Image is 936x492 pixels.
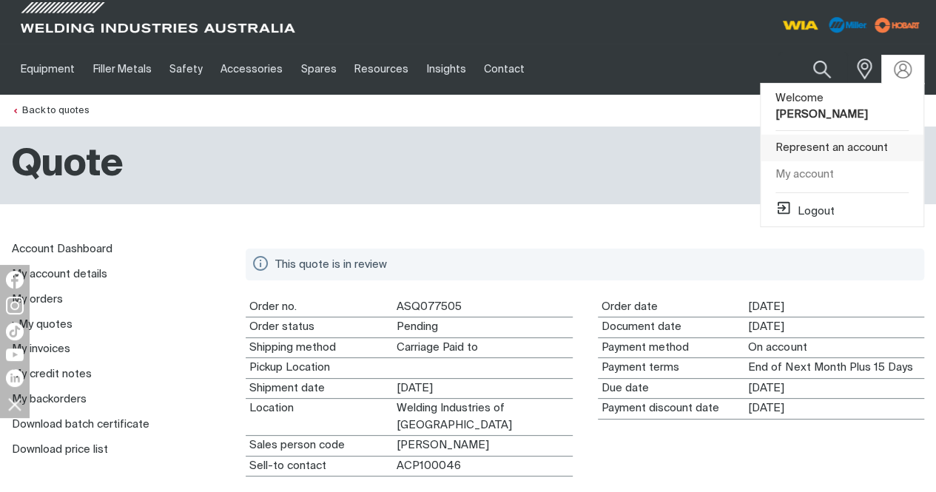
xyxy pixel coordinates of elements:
[246,317,393,337] dt: Order status
[598,399,745,419] dt: Payment discount date
[6,369,24,387] img: LinkedIn
[761,135,923,162] a: Represent an account
[12,294,63,305] a: My orders
[246,399,393,435] dt: Location
[598,358,745,378] dt: Payment terms
[778,52,847,87] input: Product name or item number...
[475,44,533,95] a: Contact
[246,379,393,399] dt: Shipment date
[12,343,70,354] a: My invoices
[598,297,745,317] dt: Order date
[598,379,745,399] dt: Due date
[12,141,124,189] h1: Quote
[598,338,745,358] dt: Payment method
[417,44,474,95] a: Insights
[761,161,923,189] a: My account
[393,399,573,435] dd: Welding Industries of [GEOGRAPHIC_DATA]
[393,317,573,337] dd: Pending
[12,237,222,462] nav: My account
[744,399,924,419] dd: [DATE]
[870,14,924,36] img: miller
[797,52,847,87] button: Search products
[6,271,24,289] img: Facebook
[12,269,107,280] a: My account details
[12,444,108,455] a: Download price list
[393,297,573,317] dd: ASQ077505
[212,44,292,95] a: Accessories
[775,109,868,120] b: [PERSON_NAME]
[744,297,924,317] dd: [DATE]
[275,255,906,274] div: This quote is in review
[12,368,92,380] a: My credit notes
[598,317,745,337] dt: Document date
[12,243,112,255] a: Account Dashboard
[292,44,346,95] a: Spares
[246,297,393,317] dt: Order no.
[6,323,24,340] img: TikTok
[12,318,73,331] a: My quotes
[346,44,417,95] a: Resources
[393,436,573,456] dd: [PERSON_NAME]
[393,456,573,476] dd: ACP100046
[744,358,924,378] dd: End of Next Month Plus 15 Days
[246,456,393,476] dt: Sell-to contact
[393,338,573,358] dd: Carriage Paid to
[12,394,87,405] a: My backorders
[246,338,393,358] dt: Shipping method
[775,200,835,218] button: Logout
[775,92,868,121] span: Welcome
[6,297,24,314] img: Instagram
[84,44,160,95] a: Filler Metals
[246,436,393,456] dt: Sales person code
[12,44,696,95] nav: Main
[2,391,27,417] img: hide socials
[12,106,90,115] a: Back to quotes
[393,379,573,399] dd: [DATE]
[161,44,212,95] a: Safety
[12,419,149,430] a: Download batch certificate
[744,338,924,358] dd: On account
[12,44,84,95] a: Equipment
[744,317,924,337] dd: [DATE]
[6,348,24,361] img: YouTube
[246,358,393,378] dt: Pickup Location
[744,379,924,399] dd: [DATE]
